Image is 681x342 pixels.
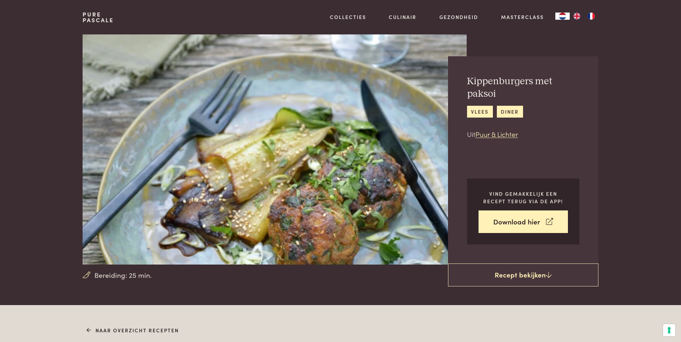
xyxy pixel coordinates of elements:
a: NL [555,13,570,20]
a: diner [497,106,523,118]
a: EN [570,13,584,20]
p: Vind gemakkelijk een recept terug via de app! [479,190,568,205]
a: Culinair [389,13,416,21]
a: Download hier [479,210,568,233]
ul: Language list [570,13,598,20]
h2: Kippenburgers met paksoi [467,75,579,100]
a: Collecties [330,13,366,21]
a: PurePascale [83,11,114,23]
a: Masterclass [501,13,544,21]
aside: Language selected: Nederlands [555,13,598,20]
div: Language [555,13,570,20]
a: FR [584,13,598,20]
a: Naar overzicht recepten [87,327,179,334]
p: Uit [467,129,579,139]
span: Bereiding: 25 min. [94,270,152,280]
button: Uw voorkeuren voor toestemming voor trackingtechnologieën [663,324,675,336]
a: vlees [467,106,493,118]
img: Kippenburgers met paksoi [83,34,466,265]
a: Puur & Lichter [475,129,518,139]
a: Gezondheid [439,13,478,21]
a: Recept bekijken [448,263,598,286]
